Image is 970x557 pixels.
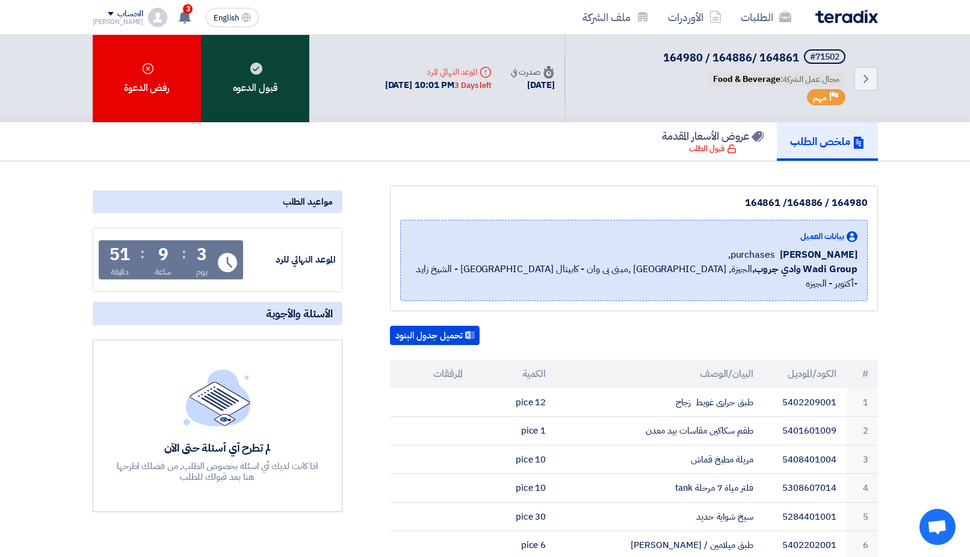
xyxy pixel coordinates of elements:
div: : [140,243,144,264]
span: الأسئلة والأجوبة [266,307,333,320]
td: 10 pice [472,445,555,474]
div: يوم [196,266,208,278]
div: #71502 [810,53,839,61]
td: 5308607014 [763,474,846,503]
div: دردشة مفتوحة [919,509,956,545]
td: 3 [846,445,878,474]
div: قبول الطلب [689,143,737,155]
div: الموعد النهائي للرد [246,253,336,267]
td: 5402209001 [763,388,846,417]
td: 1 pice [472,417,555,446]
img: empty_state_list.svg [184,369,251,426]
td: 2 [846,417,878,446]
span: 3 [183,4,193,14]
th: المرفقات [390,359,473,388]
div: قبول الدعوه [201,35,309,122]
span: مجال عمل الشركة: [707,72,845,87]
h5: 164980 / 164886/ 164861 [663,49,848,66]
th: البيان/الوصف [555,359,763,388]
td: 5401601009 [763,417,846,446]
div: صدرت في [511,66,554,78]
div: الموعد النهائي للرد [385,66,492,78]
div: 51 [110,246,130,263]
div: دقيقة [111,266,129,278]
th: الكود/الموديل [763,359,846,388]
th: الكمية [472,359,555,388]
div: الحساب [117,9,143,19]
h5: ملخص الطلب [790,134,865,148]
div: 9 [158,246,168,263]
td: 12 pice [472,388,555,417]
span: purchases, [728,247,775,262]
div: لم تطرح أي أسئلة حتى الآن [115,441,320,455]
a: الأوردرات [658,3,731,31]
div: [DATE] 10:01 PM [385,78,492,92]
td: 1 [846,388,878,417]
td: 30 pice [472,502,555,531]
h5: عروض الأسعار المقدمة [662,129,764,143]
td: طبق حرارى غويط زجاج [555,388,763,417]
td: فلتر مياة 7 مرحلة tank [555,474,763,503]
button: English [206,8,259,27]
td: طقم سكاكين مقاسات بيد معدن [555,417,763,446]
div: [PERSON_NAME] [93,19,144,25]
div: رفض الدعوة [93,35,201,122]
td: 5408401004 [763,445,846,474]
span: الجيزة, [GEOGRAPHIC_DATA] ,مبنى بى وان - كابيتال [GEOGRAPHIC_DATA] - الشيخ زايد -أكتوبر - الجيزه [410,262,857,291]
span: [PERSON_NAME] [780,247,857,262]
td: 5284401001 [763,502,846,531]
a: ملف الشركة [573,3,658,31]
a: ملخص الطلب [777,122,878,161]
div: ساعة [155,266,172,278]
button: تحميل جدول البنود [390,326,480,345]
div: : [182,243,186,264]
div: 164980 / 164886/ 164861 [400,196,868,210]
span: بيانات العميل [800,230,844,243]
span: مهم [813,92,827,104]
span: Food & Beverage [713,73,780,86]
span: 164980 / 164886/ 164861 [663,49,799,66]
td: 10 pice [472,474,555,503]
img: profile_test.png [148,8,167,27]
td: سيخ شواية حديد [555,502,763,531]
td: 5 [846,502,878,531]
div: 3 [197,246,207,263]
div: مواعيد الطلب [93,190,342,213]
div: 3 Days left [454,79,492,92]
img: Teradix logo [815,10,878,23]
th: # [846,359,878,388]
b: Wadi Group وادي جروب, [752,262,857,276]
div: اذا كانت لديك أي اسئلة بخصوص الطلب, من فضلك اطرحها هنا بعد قبولك للطلب [115,461,320,482]
td: 4 [846,474,878,503]
span: English [214,14,239,22]
a: الطلبات [731,3,801,31]
div: [DATE] [511,78,554,92]
td: مريلة مطبخ قماش [555,445,763,474]
a: عروض الأسعار المقدمة قبول الطلب [649,122,777,161]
